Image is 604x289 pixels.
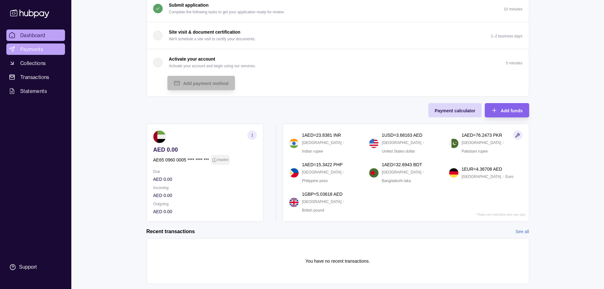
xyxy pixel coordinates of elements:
a: Collections [6,57,65,69]
p: / [503,139,504,146]
p: / [343,139,344,146]
p: Due [153,168,257,175]
h2: Recent transactions [146,228,195,235]
p: Activate your account [169,56,215,62]
div: Activate your account Activate your account and begin using our services.5 minutes [147,76,529,96]
img: ae [153,130,166,143]
p: Euro [505,173,513,180]
p: AED 0.00 [153,176,257,183]
span: Collections [20,59,46,67]
p: Outgoing [153,200,257,207]
span: Payments [20,45,43,53]
p: Pakistani rupee [462,148,488,155]
p: 1 EUR = 4.36708 AED [462,166,502,173]
a: Payments [6,43,65,55]
span: Add funds [501,108,523,113]
p: [GEOGRAPHIC_DATA] [462,139,501,146]
p: / [423,139,424,146]
p: United States dollar [382,148,415,155]
p: Complete the following tasks to get your application ready for review. [169,9,285,16]
span: Add payment method [183,81,229,86]
p: [GEOGRAPHIC_DATA] [302,169,341,176]
p: 10 minutes [504,7,523,11]
p: Indian rupee [302,148,323,155]
p: We'll schedule a site visit to certify your documents. [169,36,256,43]
img: us [369,139,379,148]
p: 5 minutes [506,61,522,65]
p: [GEOGRAPHIC_DATA] [302,198,341,205]
a: See all [516,228,529,235]
p: 1 USD = 3.68163 AED [382,132,422,139]
p: AED 0.00 [153,192,257,199]
p: 1–2 business days [491,34,522,38]
p: Activate your account and begin using our services. [169,62,256,69]
img: pk [449,139,458,148]
p: AED 0.00 [153,208,257,215]
p: 1 AED = 15.3422 PHP [302,161,342,168]
p: [GEOGRAPHIC_DATA] [462,173,501,180]
p: / [343,198,344,205]
button: Add funds [485,103,529,117]
p: 1 AED = 23.8381 INR [302,132,341,139]
img: in [289,139,299,148]
p: Incoming [153,184,257,191]
p: Inactive [217,156,228,163]
p: AED 0.00 [153,146,257,153]
p: 1 GBP = 5.03618 AED [302,191,342,198]
a: Support [6,260,65,274]
p: [GEOGRAPHIC_DATA] [382,169,421,176]
button: Add payment method [167,76,235,90]
p: / [343,169,344,176]
p: Philippine peso [302,177,328,184]
button: Activate your account Activate your account and begin using our services.5 minutes [147,49,529,76]
button: Site visit & document certification We'll schedule a site visit to certify your documents.1–2 bus... [147,22,529,49]
p: 1 AED = 32.6943 BDT [382,161,422,168]
p: * Rates are indicative and may vary [476,213,525,216]
p: 1 AED = 76.2473 PKR [462,132,502,139]
button: Payment calculator [428,103,482,117]
p: / [503,173,504,180]
p: You have no recent transactions. [305,258,370,265]
span: Payment calculator [435,108,475,113]
a: Statements [6,85,65,97]
span: Transactions [20,73,49,81]
p: [GEOGRAPHIC_DATA] [302,139,341,146]
img: de [449,168,458,178]
span: Statements [20,87,47,95]
p: / [423,169,424,176]
a: Dashboard [6,30,65,41]
p: Site visit & document certification [169,29,241,36]
p: Submit application [169,2,209,9]
img: gb [289,198,299,207]
a: Transactions [6,71,65,83]
img: ph [289,168,299,178]
p: British pound [302,207,324,214]
p: [GEOGRAPHIC_DATA] [382,139,421,146]
span: Dashboard [20,31,45,39]
div: Support [19,264,37,271]
p: Bangladeshi taka [382,177,411,184]
img: bd [369,168,379,178]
